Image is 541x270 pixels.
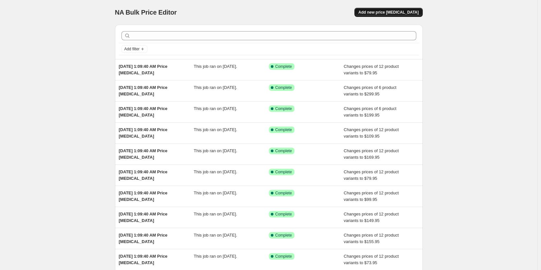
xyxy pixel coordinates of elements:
[194,106,237,111] span: This job ran on [DATE].
[344,106,397,117] span: Changes prices of 6 product variants to $199.95
[119,64,167,75] span: [DATE] 1:09:40 AM Price [MEDICAL_DATA]
[119,169,167,181] span: [DATE] 1:09:40 AM Price [MEDICAL_DATA]
[344,233,399,244] span: Changes prices of 12 product variants to $155.95
[275,233,292,238] span: Complete
[124,46,140,52] span: Add filter
[275,254,292,259] span: Complete
[275,127,292,132] span: Complete
[344,64,399,75] span: Changes prices of 12 product variants to $79.95
[275,212,292,217] span: Complete
[119,233,167,244] span: [DATE] 1:09:40 AM Price [MEDICAL_DATA]
[194,148,237,153] span: This job ran on [DATE].
[121,45,147,53] button: Add filter
[119,190,167,202] span: [DATE] 1:09:40 AM Price [MEDICAL_DATA]
[344,169,399,181] span: Changes prices of 12 product variants to $79.95
[194,254,237,259] span: This job ran on [DATE].
[275,106,292,111] span: Complete
[115,9,177,16] span: NA Bulk Price Editor
[344,148,399,160] span: Changes prices of 12 product variants to $169.95
[119,148,167,160] span: [DATE] 1:09:40 AM Price [MEDICAL_DATA]
[194,212,237,216] span: This job ran on [DATE].
[194,233,237,238] span: This job ran on [DATE].
[275,85,292,90] span: Complete
[194,190,237,195] span: This job ran on [DATE].
[194,169,237,174] span: This job ran on [DATE].
[119,212,167,223] span: [DATE] 1:09:40 AM Price [MEDICAL_DATA]
[194,85,237,90] span: This job ran on [DATE].
[344,190,399,202] span: Changes prices of 12 product variants to $99.95
[358,10,419,15] span: Add new price [MEDICAL_DATA]
[119,127,167,139] span: [DATE] 1:09:40 AM Price [MEDICAL_DATA]
[275,148,292,153] span: Complete
[275,64,292,69] span: Complete
[344,254,399,265] span: Changes prices of 12 product variants to $73.95
[119,85,167,96] span: [DATE] 1:09:40 AM Price [MEDICAL_DATA]
[354,8,422,17] button: Add new price [MEDICAL_DATA]
[119,254,167,265] span: [DATE] 1:09:40 AM Price [MEDICAL_DATA]
[344,127,399,139] span: Changes prices of 12 product variants to $109.95
[194,64,237,69] span: This job ran on [DATE].
[344,85,397,96] span: Changes prices of 6 product variants to $299.95
[344,212,399,223] span: Changes prices of 12 product variants to $149.95
[194,127,237,132] span: This job ran on [DATE].
[119,106,167,117] span: [DATE] 1:09:40 AM Price [MEDICAL_DATA]
[275,169,292,175] span: Complete
[275,190,292,196] span: Complete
